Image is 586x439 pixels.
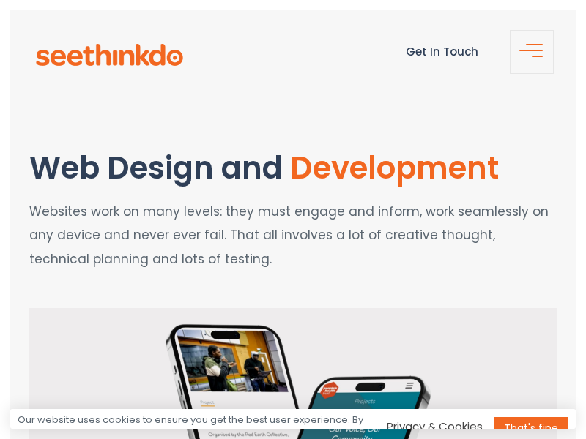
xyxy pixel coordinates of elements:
[29,200,557,271] p: Websites work on many levels: they must engage and inform, work seamlessly on any device and neve...
[387,419,483,434] a: Privacy & Cookies
[29,146,100,190] span: Web
[290,146,499,190] span: Development
[36,44,183,66] img: see-think-do-logo.png
[406,44,478,59] a: Get In Touch
[107,146,214,190] span: Design
[29,151,557,185] h1: Web Design and Development
[221,146,283,190] span: and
